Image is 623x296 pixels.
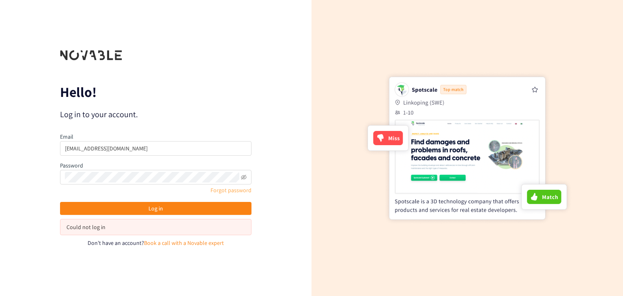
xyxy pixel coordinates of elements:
[60,109,251,120] p: Log in to your account.
[60,86,251,99] p: Hello!
[60,162,83,169] label: Password
[67,223,245,232] div: Could not log in
[148,204,163,213] span: Log in
[60,202,251,215] button: Log in
[491,208,623,296] iframe: Chat Widget
[144,239,224,247] a: Book a call with a Novable expert
[211,187,251,194] a: Forgot password
[60,133,73,140] label: Email
[241,174,247,180] span: eye-invisible
[88,239,144,247] span: Don't have an account?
